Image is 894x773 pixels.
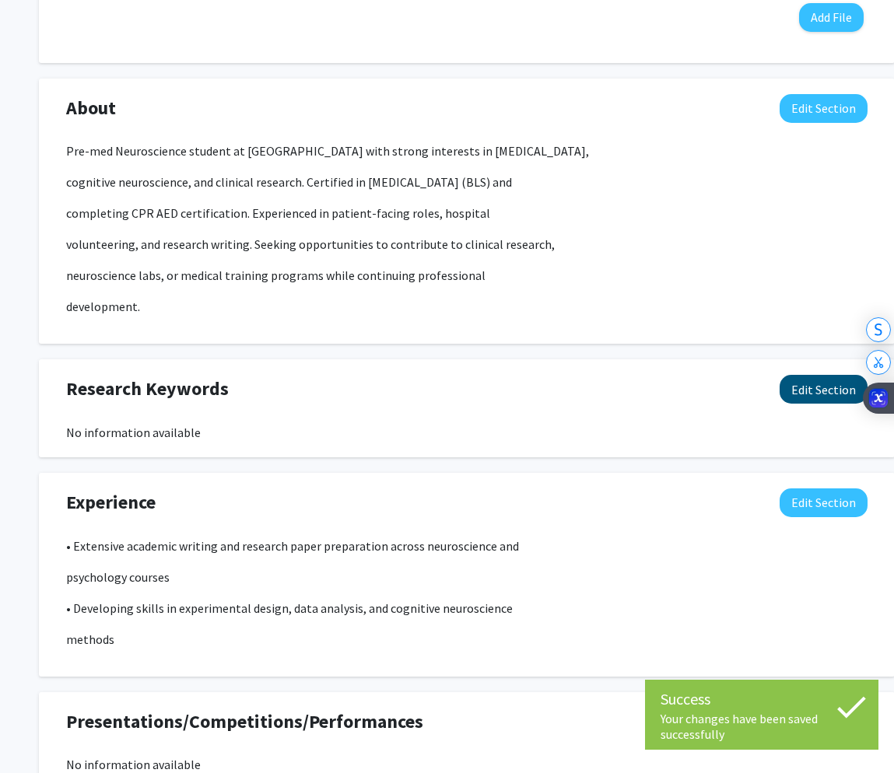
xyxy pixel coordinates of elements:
span: Experience [66,488,156,516]
div: No information available [66,423,868,442]
p: • Extensive academic writing and research paper preparation across neuroscience and [66,537,868,555]
div: Success [661,687,863,711]
span: Research Keywords [66,375,229,403]
p: psychology courses [66,568,868,586]
button: Edit About [780,94,868,123]
p: methods [66,630,868,649]
button: Add File [799,3,864,32]
iframe: Chat [12,703,66,761]
p: neuroscience labs, or medical training programs while continuing professional [66,266,868,285]
p: completing CPR AED certification. Experienced in patient-facing roles, hospital [66,204,868,222]
p: • Developing skills in experimental design, data analysis, and cognitive neuroscience [66,599,868,617]
span: About [66,94,116,122]
p: Pre-med Neuroscience student at [GEOGRAPHIC_DATA] with strong interests in [MEDICAL_DATA], [66,142,868,160]
span: Presentations/Competitions/Performances [66,708,423,736]
div: Your changes have been saved successfully [661,711,863,742]
button: Edit Experience [780,488,868,517]
button: Edit Research Keywords [780,375,868,404]
p: development. [66,297,868,316]
p: volunteering, and research writing. Seeking opportunities to contribute to clinical research, [66,235,868,254]
p: cognitive neuroscience, and clinical research. Certified in [MEDICAL_DATA] (BLS) and [66,173,868,191]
